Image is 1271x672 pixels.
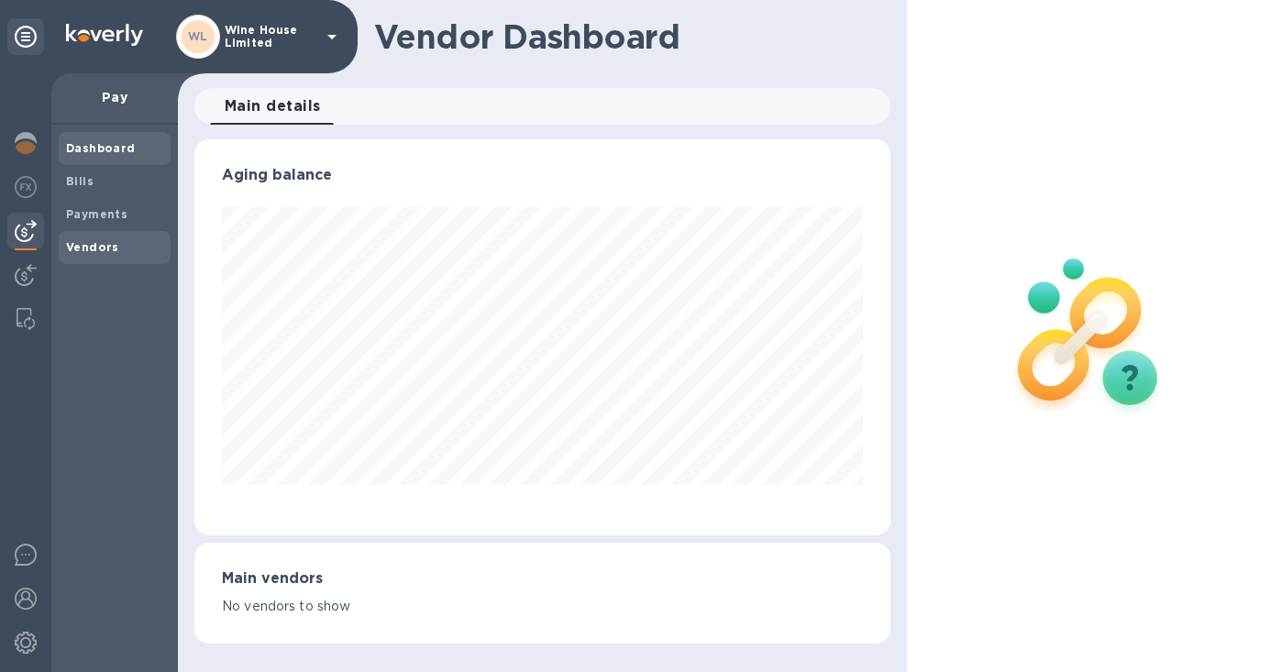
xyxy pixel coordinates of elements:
[222,167,863,184] h3: Aging balance
[66,174,94,188] b: Bills
[374,17,878,56] h1: Vendor Dashboard
[222,597,863,616] p: No vendors to show
[66,240,119,254] b: Vendors
[225,94,321,119] span: Main details
[15,176,37,198] img: Foreign exchange
[7,18,44,55] div: Unpin categories
[66,24,143,46] img: Logo
[222,570,863,588] h3: Main vendors
[225,24,316,50] p: Wine House Limited
[66,141,136,155] b: Dashboard
[66,207,127,221] b: Payments
[66,88,163,106] p: Pay
[188,29,208,43] b: WL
